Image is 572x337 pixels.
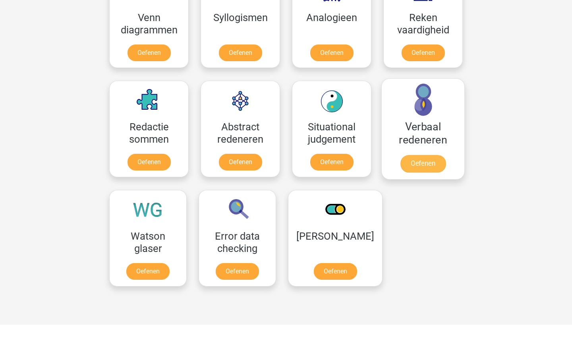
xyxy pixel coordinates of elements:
[310,154,354,170] a: Oefenen
[219,154,262,170] a: Oefenen
[216,263,259,280] a: Oefenen
[402,45,445,61] a: Oefenen
[128,154,171,170] a: Oefenen
[126,263,170,280] a: Oefenen
[314,263,357,280] a: Oefenen
[219,45,262,61] a: Oefenen
[128,45,171,61] a: Oefenen
[400,155,446,172] a: Oefenen
[310,45,354,61] a: Oefenen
